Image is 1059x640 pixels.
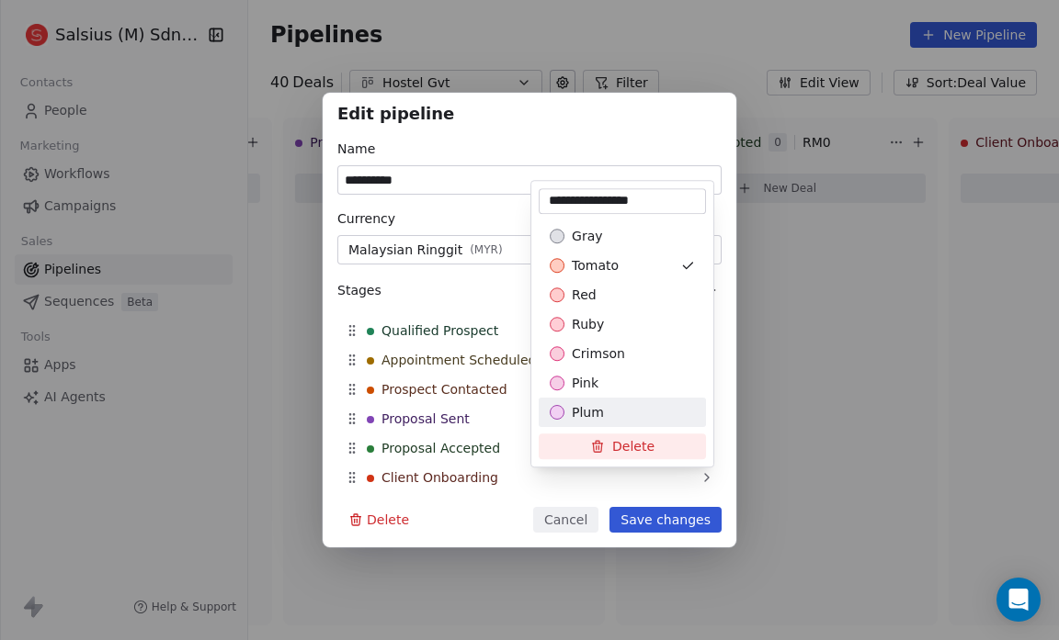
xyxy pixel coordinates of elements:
span: red [572,286,597,304]
span: plum [572,403,604,421]
span: tomato [572,256,619,275]
button: Delete [539,433,706,459]
span: crimson [572,344,625,363]
span: gray [572,227,602,245]
span: pink [572,374,598,392]
span: ruby [572,315,604,333]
